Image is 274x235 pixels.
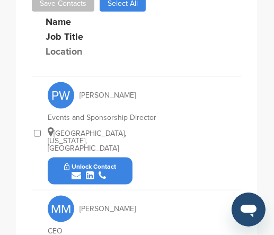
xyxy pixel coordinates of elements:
button: Unlock Contact [51,155,129,187]
iframe: Button to launch messaging window [232,193,266,227]
span: [PERSON_NAME] [79,205,136,213]
span: MM [48,196,74,222]
div: Name [46,17,162,27]
div: Events and Sponsorship Director [48,114,207,121]
span: [PERSON_NAME] [79,92,136,99]
div: Location [46,47,125,56]
span: PW [48,82,74,109]
div: CEO [48,228,207,235]
span: Unlock Contact [64,163,117,170]
div: Job Title [46,32,205,41]
span: [GEOGRAPHIC_DATA], [US_STATE], [GEOGRAPHIC_DATA] [48,129,126,153]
